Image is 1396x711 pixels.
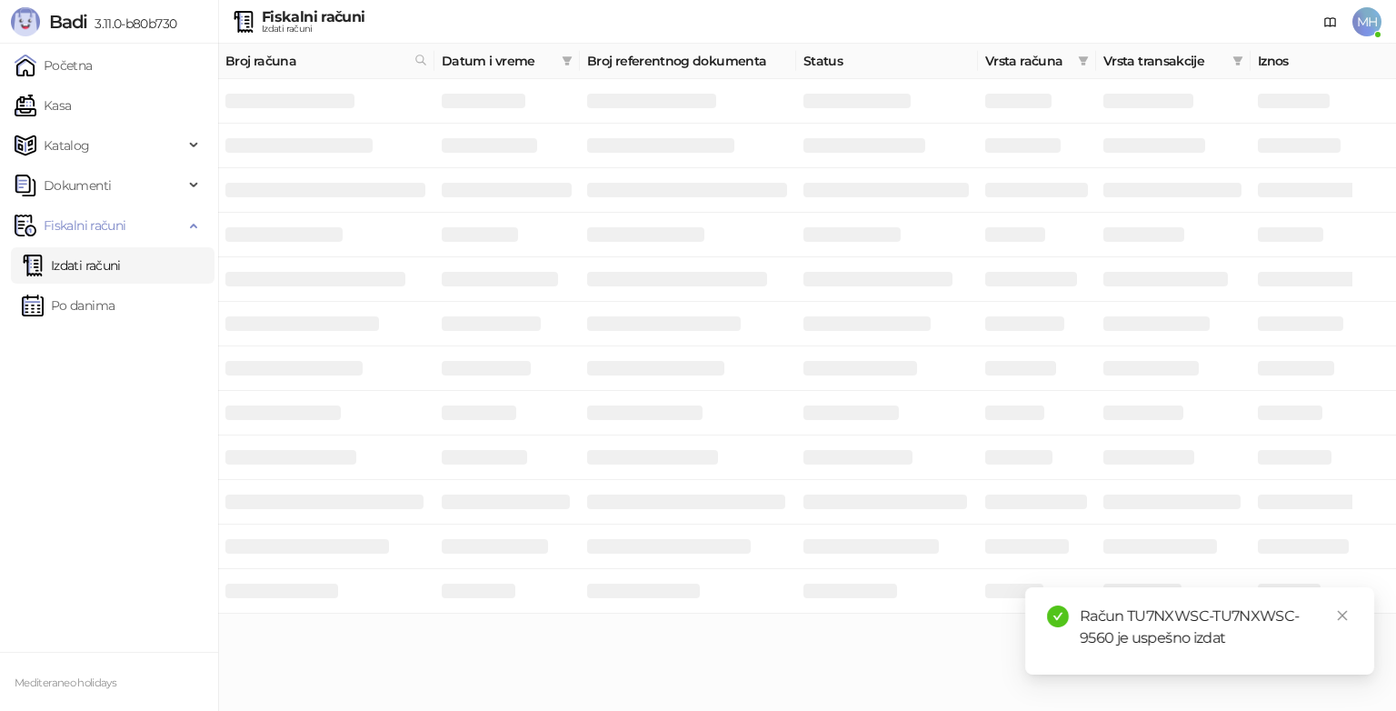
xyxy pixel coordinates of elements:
span: Datum i vreme [442,51,554,71]
span: filter [558,47,576,75]
div: Fiskalni računi [262,10,364,25]
span: check-circle [1047,606,1069,627]
a: Close [1332,606,1352,626]
span: Dokumenti [44,167,111,204]
span: Vrsta transakcije [1103,51,1225,71]
th: Broj referentnog dokumenta [580,44,796,79]
small: Mediteraneo holidays [15,676,116,689]
a: Dokumentacija [1316,7,1345,36]
th: Status [796,44,978,79]
span: 3.11.0-b80b730 [87,15,176,32]
div: Račun TU7NXWSC-TU7NXWSC-9560 je uspešno izdat [1080,606,1352,649]
span: close [1336,609,1349,622]
span: filter [1074,47,1092,75]
th: Vrsta računa [978,44,1096,79]
span: MH [1352,7,1381,36]
span: filter [562,55,573,66]
span: Katalog [44,127,90,164]
th: Vrsta transakcije [1096,44,1251,79]
span: Fiskalni računi [44,207,125,244]
span: Iznos [1258,51,1352,71]
th: Broj računa [218,44,434,79]
a: Po danima [22,287,115,324]
span: Badi [49,11,87,33]
span: filter [1232,55,1243,66]
span: filter [1229,47,1247,75]
a: Početna [15,47,93,84]
div: Izdati računi [262,25,364,34]
a: Izdati računi [22,247,121,284]
span: Vrsta računa [985,51,1071,71]
span: filter [1078,55,1089,66]
span: Broj računa [225,51,407,71]
a: Kasa [15,87,71,124]
img: Logo [11,7,40,36]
